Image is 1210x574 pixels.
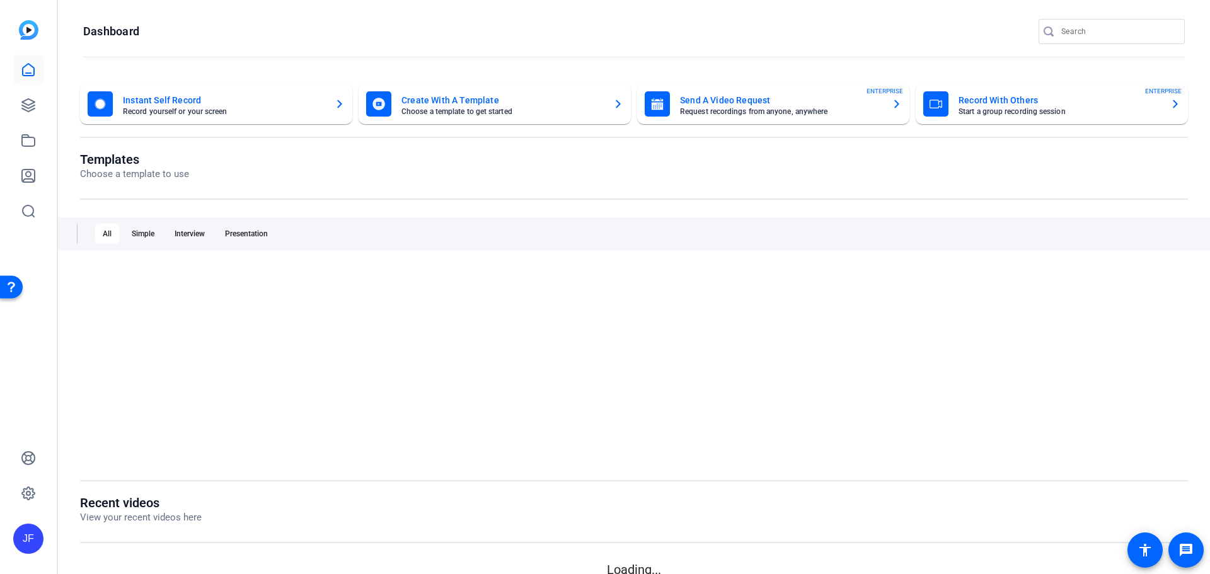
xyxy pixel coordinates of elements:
[80,495,202,510] h1: Recent videos
[80,510,202,525] p: View your recent videos here
[637,84,909,124] button: Send A Video RequestRequest recordings from anyone, anywhereENTERPRISE
[959,93,1160,108] mat-card-title: Record With Others
[19,20,38,40] img: blue-gradient.svg
[217,224,275,244] div: Presentation
[95,224,119,244] div: All
[867,86,903,96] span: ENTERPRISE
[680,93,882,108] mat-card-title: Send A Video Request
[123,93,325,108] mat-card-title: Instant Self Record
[83,24,139,39] h1: Dashboard
[916,84,1188,124] button: Record With OthersStart a group recording sessionENTERPRISE
[401,108,603,115] mat-card-subtitle: Choose a template to get started
[359,84,631,124] button: Create With A TemplateChoose a template to get started
[80,84,352,124] button: Instant Self RecordRecord yourself or your screen
[1138,542,1153,558] mat-icon: accessibility
[124,224,162,244] div: Simple
[680,108,882,115] mat-card-subtitle: Request recordings from anyone, anywhere
[959,108,1160,115] mat-card-subtitle: Start a group recording session
[123,108,325,115] mat-card-subtitle: Record yourself or your screen
[80,152,189,167] h1: Templates
[13,524,43,554] div: JF
[1178,542,1194,558] mat-icon: message
[401,93,603,108] mat-card-title: Create With A Template
[1145,86,1182,96] span: ENTERPRISE
[1061,24,1175,39] input: Search
[167,224,212,244] div: Interview
[80,167,189,181] p: Choose a template to use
